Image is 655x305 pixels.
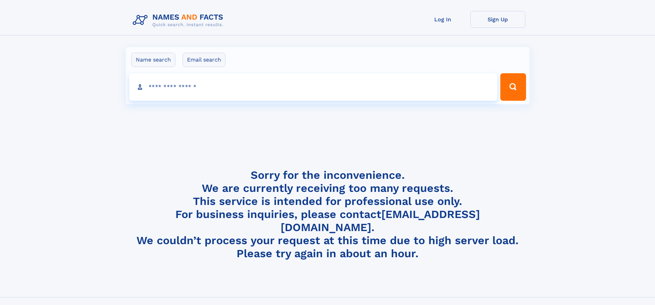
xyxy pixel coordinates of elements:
[130,168,525,260] h4: Sorry for the inconvenience. We are currently receiving too many requests. This service is intend...
[183,53,226,67] label: Email search
[129,73,498,101] input: search input
[500,73,526,101] button: Search Button
[130,11,229,30] img: Logo Names and Facts
[415,11,470,28] a: Log In
[131,53,175,67] label: Name search
[281,208,480,234] a: [EMAIL_ADDRESS][DOMAIN_NAME]
[470,11,525,28] a: Sign Up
